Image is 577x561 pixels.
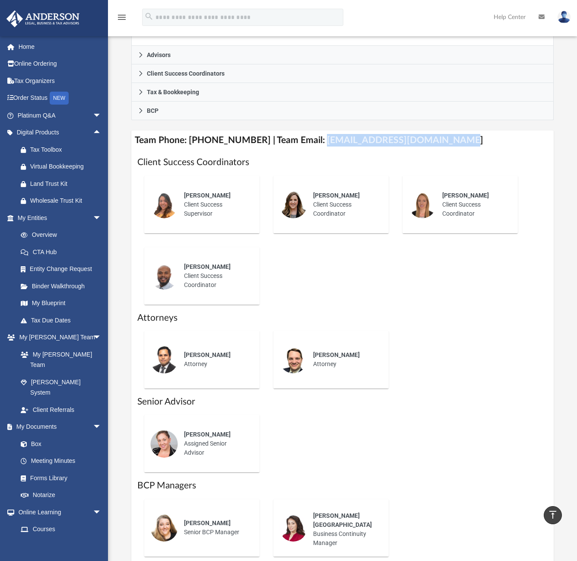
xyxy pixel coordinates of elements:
[178,344,254,375] div: Attorney
[137,479,547,492] h1: BCP Managers
[6,107,114,124] a: Platinum Q&Aarrow_drop_down
[6,329,110,346] a: My [PERSON_NAME] Teamarrow_drop_down
[184,520,231,526] span: [PERSON_NAME]
[12,435,106,453] a: Box
[93,124,110,142] span: arrow_drop_up
[184,192,231,199] span: [PERSON_NAME]
[6,38,114,55] a: Home
[307,344,383,375] div: Attorney
[548,510,558,520] i: vertical_align_top
[544,506,562,524] a: vertical_align_top
[12,243,114,261] a: CTA Hub
[30,195,104,206] div: Wholesale Trust Kit
[150,262,178,290] img: thumbnail
[313,351,360,358] span: [PERSON_NAME]
[12,453,110,470] a: Meeting Minutes
[6,209,114,226] a: My Entitiesarrow_drop_down
[12,487,110,504] a: Notarize
[178,513,254,543] div: Senior BCP Manager
[131,64,553,83] a: Client Success Coordinators
[307,185,383,224] div: Client Success Coordinator
[12,158,114,175] a: Virtual Bookkeeping
[144,12,154,21] i: search
[12,295,110,312] a: My Blueprint
[137,395,547,408] h1: Senior Advisor
[131,102,553,120] a: BCP
[6,72,114,89] a: Tax Organizers
[178,424,254,463] div: Assigned Senior Advisor
[131,46,553,64] a: Advisors
[93,418,110,436] span: arrow_drop_down
[12,277,114,295] a: Binder Walkthrough
[12,192,114,210] a: Wholesale Trust Kit
[6,418,110,436] a: My Documentsarrow_drop_down
[12,469,106,487] a: Forms Library
[12,401,110,418] a: Client Referrals
[12,521,110,538] a: Courses
[30,178,104,189] div: Land Trust Kit
[137,312,547,324] h1: Attorneys
[558,11,571,23] img: User Pic
[150,430,178,458] img: thumbnail
[147,70,225,76] span: Client Success Coordinators
[50,92,69,105] div: NEW
[93,107,110,124] span: arrow_drop_down
[6,504,110,521] a: Online Learningarrow_drop_down
[150,346,178,373] img: thumbnail
[117,12,127,22] i: menu
[4,10,82,27] img: Anderson Advisors Platinum Portal
[6,124,114,141] a: Digital Productsarrow_drop_up
[279,514,307,542] img: thumbnail
[150,514,178,542] img: thumbnail
[442,192,489,199] span: [PERSON_NAME]
[279,191,307,218] img: thumbnail
[30,144,104,155] div: Tax Toolbox
[178,256,254,296] div: Client Success Coordinator
[12,312,114,329] a: Tax Due Dates
[184,351,231,358] span: [PERSON_NAME]
[6,89,114,107] a: Order StatusNEW
[313,192,360,199] span: [PERSON_NAME]
[313,512,372,528] span: [PERSON_NAME][GEOGRAPHIC_DATA]
[93,329,110,347] span: arrow_drop_down
[147,89,199,95] span: Tax & Bookkeeping
[409,191,436,218] img: thumbnail
[147,52,171,58] span: Advisors
[178,185,254,224] div: Client Success Supervisor
[12,373,110,401] a: [PERSON_NAME] System
[131,131,553,150] h4: Team Phone: [PHONE_NUMBER] | Team Email: [EMAIL_ADDRESS][DOMAIN_NAME]
[12,175,114,192] a: Land Trust Kit
[436,185,512,224] div: Client Success Coordinator
[30,161,104,172] div: Virtual Bookkeeping
[279,346,307,373] img: thumbnail
[184,431,231,438] span: [PERSON_NAME]
[12,226,114,244] a: Overview
[12,261,114,278] a: Entity Change Request
[184,263,231,270] span: [PERSON_NAME]
[93,209,110,227] span: arrow_drop_down
[307,505,383,554] div: Business Continuity Manager
[117,16,127,22] a: menu
[93,504,110,521] span: arrow_drop_down
[6,55,114,73] a: Online Ordering
[12,346,106,373] a: My [PERSON_NAME] Team
[147,108,159,114] span: BCP
[12,141,114,158] a: Tax Toolbox
[150,191,178,218] img: thumbnail
[137,156,547,169] h1: Client Success Coordinators
[131,83,553,102] a: Tax & Bookkeeping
